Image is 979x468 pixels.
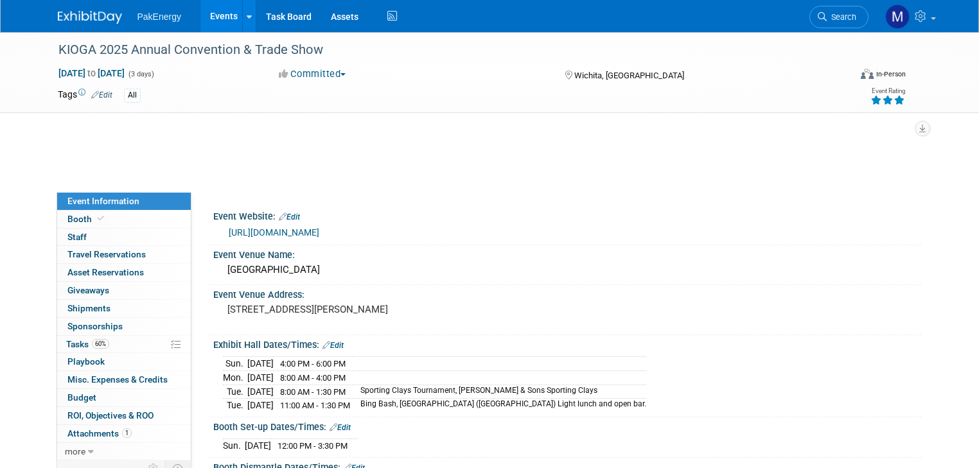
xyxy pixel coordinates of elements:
[57,353,191,370] a: Playbook
[280,359,346,368] span: 4:00 PM - 6:00 PM
[274,67,351,81] button: Committed
[58,88,112,103] td: Tags
[247,385,274,399] td: [DATE]
[245,439,271,453] td: [DATE]
[861,69,874,79] img: Format-Inperson.png
[280,373,346,383] span: 8:00 AM - 4:00 PM
[57,318,191,335] a: Sponsorships
[67,428,132,438] span: Attachments
[278,441,348,451] span: 12:00 PM - 3:30 PM
[91,91,112,100] a: Edit
[213,417,922,434] div: Booth Set-up Dates/Times:
[223,371,247,385] td: Mon.
[57,407,191,424] a: ROI, Objectives & ROO
[67,214,107,224] span: Booth
[227,304,495,315] pre: [STREET_ADDRESS][PERSON_NAME]
[574,71,684,80] span: Wichita, [GEOGRAPHIC_DATA]
[809,6,869,28] a: Search
[67,249,146,259] span: Travel Reservations
[213,335,922,352] div: Exhibit Hall Dates/Times:
[67,374,168,385] span: Misc. Expenses & Credits
[213,245,922,261] div: Event Venue Name:
[127,70,154,78] span: (3 days)
[67,285,109,295] span: Giveaways
[353,385,646,399] td: Sporting Clays Tournament, [PERSON_NAME] & Sons Sporting Clays
[57,443,191,460] a: more
[67,196,139,206] span: Event Information
[57,264,191,281] a: Asset Reservations
[57,425,191,442] a: Attachments1
[65,446,85,456] span: more
[223,439,245,453] td: Sun.
[353,399,646,412] td: Bing Bash, [GEOGRAPHIC_DATA] ([GEOGRAPHIC_DATA]) Light lunch and open bar.
[67,267,144,277] span: Asset Reservations
[223,260,912,280] div: [GEOGRAPHIC_DATA]
[870,88,905,94] div: Event Rating
[66,339,109,349] span: Tasks
[247,399,274,412] td: [DATE]
[876,69,906,79] div: In-Person
[124,89,141,102] div: All
[57,282,191,299] a: Giveaways
[57,336,191,353] a: Tasks60%
[322,341,344,350] a: Edit
[330,423,351,432] a: Edit
[247,357,274,371] td: [DATE]
[137,12,181,22] span: PakEnergy
[885,4,910,29] img: Mary Walker
[67,392,96,403] span: Budget
[98,215,104,222] i: Booth reservation complete
[57,193,191,210] a: Event Information
[58,11,122,24] img: ExhibitDay
[57,229,191,246] a: Staff
[213,207,922,223] div: Event Website:
[213,285,922,301] div: Event Venue Address:
[54,39,834,62] div: KIOGA 2025 Annual Convention & Trade Show
[781,67,906,86] div: Event Format
[67,356,105,367] span: Playbook
[58,67,125,79] span: [DATE] [DATE]
[223,385,247,399] td: Tue.
[279,212,300,221] a: Edit
[57,389,191,406] a: Budget
[57,371,191,388] a: Misc. Expenses & Credits
[57,246,191,263] a: Travel Reservations
[57,211,191,228] a: Booth
[229,227,319,238] a: [URL][DOMAIN_NAME]
[92,339,109,349] span: 60%
[122,428,132,438] span: 1
[67,303,110,313] span: Shipments
[827,12,856,22] span: Search
[67,321,123,331] span: Sponsorships
[57,300,191,317] a: Shipments
[247,371,274,385] td: [DATE]
[85,68,98,78] span: to
[67,410,154,420] span: ROI, Objectives & ROO
[280,401,350,410] span: 11:00 AM - 1:30 PM
[223,399,247,412] td: Tue.
[280,387,346,397] span: 8:00 AM - 1:30 PM
[223,357,247,371] td: Sun.
[67,232,87,242] span: Staff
